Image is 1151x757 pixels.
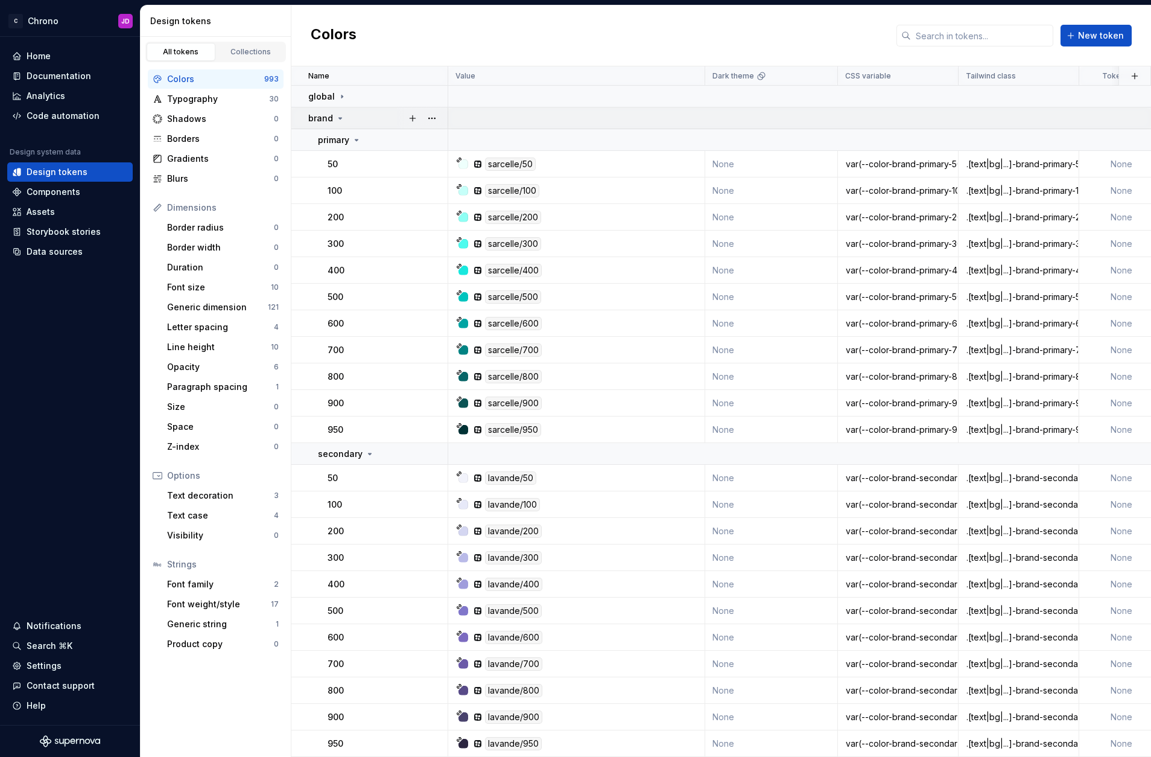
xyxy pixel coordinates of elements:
div: 0 [274,442,279,452]
div: var(--color-brand-secondary-950) [839,738,957,750]
div: Duration [167,261,274,273]
a: Components [7,182,133,202]
div: Opacity [167,361,274,373]
div: var(--color-brand-primary-700) [839,344,957,356]
button: Contact support [7,676,133,695]
div: Contact support [27,680,95,692]
div: 0 [274,154,279,164]
p: 600 [328,318,344,330]
a: Blurs0 [148,169,284,188]
td: None [705,363,838,390]
p: 900 [328,397,344,409]
a: Settings [7,656,133,676]
p: Tailwind class [966,71,1016,81]
div: Font size [167,281,271,293]
div: .[text|bg|...]-brand-primary-50 [959,158,1078,170]
div: Design tokens [150,15,286,27]
p: 200 [328,211,344,223]
div: Search ⌘K [27,640,72,652]
div: var(--color-brand-primary-300) [839,238,957,250]
div: Colors [167,73,264,85]
td: None [705,651,838,677]
a: Home [7,46,133,66]
div: 0 [274,134,279,144]
a: Border width0 [162,238,284,257]
div: Font weight/style [167,598,271,610]
p: 100 [328,185,342,197]
div: var(--color-brand-primary-500) [839,291,957,303]
div: Collections [221,47,281,57]
div: 6 [274,362,279,372]
a: Documentation [7,66,133,86]
div: sarcelle/900 [485,397,542,410]
div: 0 [274,223,279,232]
a: Space0 [162,417,284,436]
a: Text case4 [162,506,284,525]
div: Product copy [167,638,274,650]
div: C [8,14,23,28]
div: var(--color-brand-secondary-500) [839,605,957,617]
span: New token [1078,30,1124,42]
a: Shadows0 [148,109,284,129]
p: CSS variable [845,71,891,81]
div: var(--color-brand-secondary-100) [839,499,957,511]
td: None [705,704,838,730]
a: Typography30 [148,89,284,109]
td: None [705,545,838,571]
div: lavande/400 [485,578,542,591]
a: Paragraph spacing1 [162,377,284,397]
div: lavande/900 [485,711,542,724]
div: 0 [274,263,279,272]
a: Supernova Logo [40,735,100,747]
div: var(--color-brand-secondary-200) [839,525,957,537]
div: 1 [276,382,279,392]
div: .[text|bg|...]-brand-secondary-50 [959,472,1078,484]
div: .[text|bg|...]-brand-secondary-300 [959,552,1078,564]
p: 900 [328,711,344,723]
div: sarcelle/500 [485,290,541,304]
div: 0 [274,114,279,124]
div: sarcelle/700 [485,343,542,357]
div: Line height [167,341,271,353]
div: 17 [271,599,279,609]
td: None [705,257,838,284]
td: None [705,598,838,624]
div: 0 [274,422,279,432]
p: 50 [328,472,338,484]
div: var(--color-brand-primary-950) [839,424,957,436]
div: var(--color-brand-secondary-300) [839,552,957,564]
div: sarcelle/300 [485,237,541,251]
div: Chrono [28,15,59,27]
div: var(--color-brand-secondary-700) [839,658,957,670]
div: JD [121,16,130,26]
div: lavande/50 [485,471,536,485]
div: 10 [271,283,279,292]
div: var(--color-brand-primary-200) [839,211,957,223]
p: Token set [1102,71,1138,81]
div: .[text|bg|...]-brand-secondary-800 [959,685,1078,697]
p: 500 [328,605,343,617]
div: Settings [27,660,62,672]
div: .[text|bg|...]-brand-primary-500 [959,291,1078,303]
p: 800 [328,371,344,383]
a: Generic string1 [162,615,284,634]
div: var(--color-brand-secondary-900) [839,711,957,723]
td: None [705,417,838,443]
a: Colors993 [148,69,284,89]
div: 0 [274,639,279,649]
div: 30 [269,94,279,104]
div: 0 [274,531,279,540]
button: Notifications [7,616,133,636]
div: Typography [167,93,269,105]
div: .[text|bg|...]-brand-primary-400 [959,264,1078,276]
div: .[text|bg|...]-brand-primary-950 [959,424,1078,436]
a: Code automation [7,106,133,126]
div: .[text|bg|...]-brand-primary-700 [959,344,1078,356]
div: .[text|bg|...]-brand-secondary-400 [959,578,1078,590]
p: 400 [328,578,344,590]
p: Dark theme [712,71,754,81]
p: Name [308,71,329,81]
td: None [705,284,838,310]
div: .[text|bg|...]-brand-secondary-100 [959,499,1078,511]
div: .[text|bg|...]-brand-primary-100 [959,185,1078,197]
